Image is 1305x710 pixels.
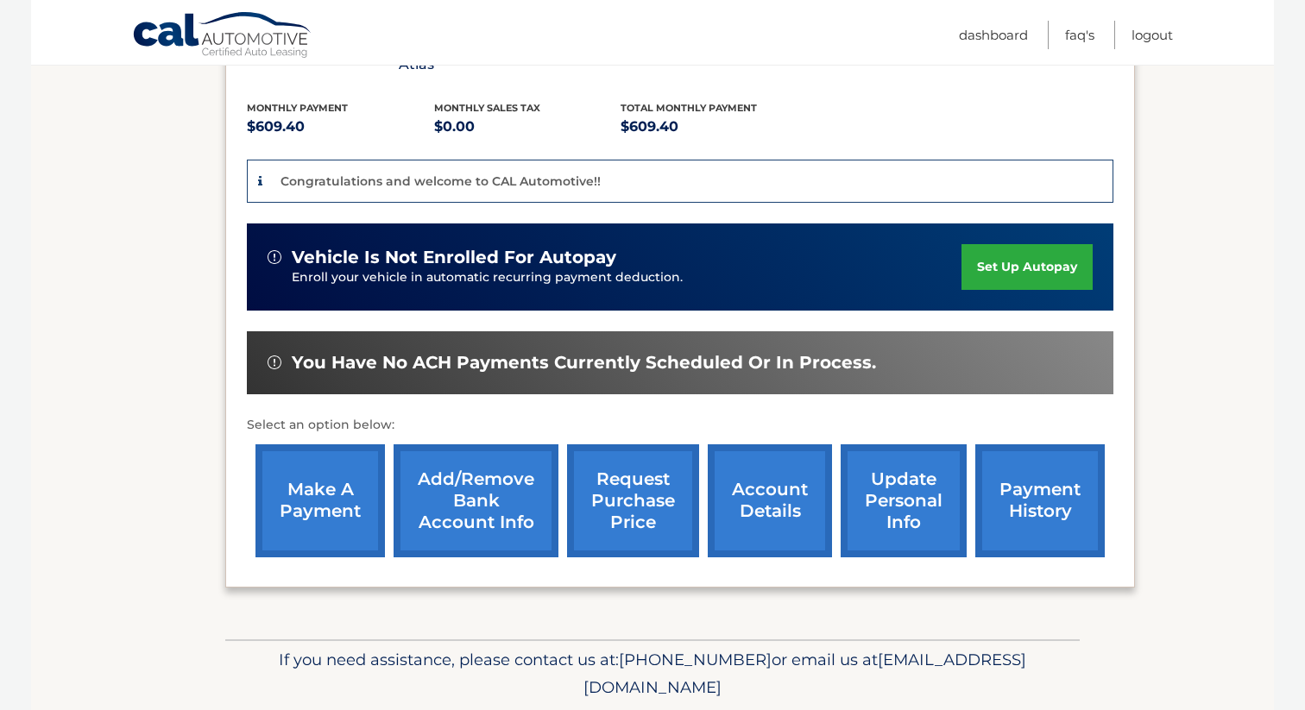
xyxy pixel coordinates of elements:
p: Enroll your vehicle in automatic recurring payment deduction. [292,268,961,287]
p: $609.40 [247,115,434,139]
a: Dashboard [959,21,1028,49]
p: $609.40 [621,115,808,139]
p: $0.00 [434,115,621,139]
a: set up autopay [961,244,1093,290]
a: payment history [975,444,1105,557]
p: If you need assistance, please contact us at: or email us at [236,646,1069,701]
span: Monthly Payment [247,102,348,114]
span: vehicle is not enrolled for autopay [292,247,616,268]
span: Total Monthly Payment [621,102,757,114]
p: Select an option below: [247,415,1113,436]
img: alert-white.svg [268,250,281,264]
img: alert-white.svg [268,355,281,369]
a: account details [708,444,832,557]
p: Congratulations and welcome to CAL Automotive!! [281,173,601,189]
a: make a payment [255,444,385,557]
span: [PHONE_NUMBER] [619,650,772,669]
span: Monthly sales Tax [434,102,540,114]
a: Logout [1132,21,1173,49]
a: Add/Remove bank account info [394,444,558,557]
span: You have no ACH payments currently scheduled or in process. [292,352,876,374]
a: update personal info [841,444,967,557]
a: request purchase price [567,444,699,557]
a: FAQ's [1065,21,1094,49]
a: Cal Automotive [132,11,313,61]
